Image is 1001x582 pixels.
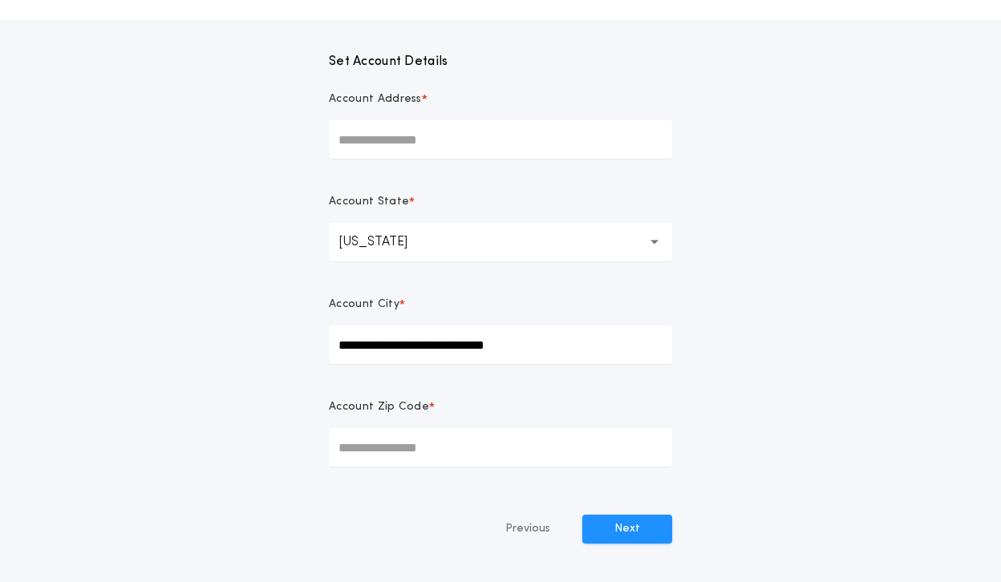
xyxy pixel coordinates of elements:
[329,399,429,415] p: Account Zip Code
[329,297,399,313] p: Account City
[329,52,672,71] h3: Set Account Details
[329,91,422,107] p: Account Address
[473,515,582,544] button: Previous
[329,223,672,261] button: [US_STATE]
[582,515,672,544] button: Next
[338,232,433,252] p: [US_STATE]
[329,428,672,467] input: Account Zip Code*
[329,120,672,159] input: Account Address*
[329,194,409,210] p: Account State
[329,325,672,364] input: Account City*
